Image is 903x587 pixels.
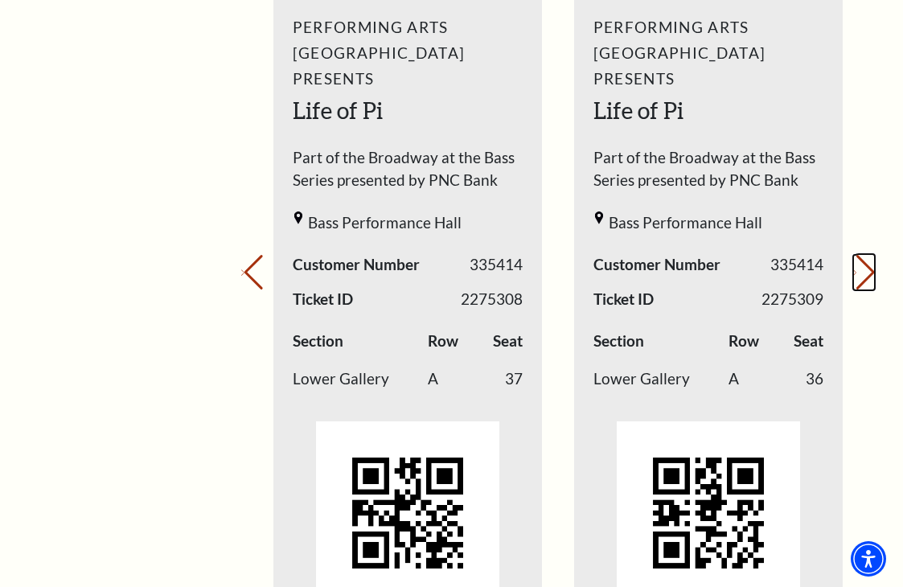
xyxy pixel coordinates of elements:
[770,253,823,277] span: 335414
[593,360,729,399] td: Lower Gallery
[851,541,886,577] div: Accessibility Menu
[493,330,523,353] label: Seat
[293,330,343,353] label: Section
[729,330,759,353] label: Row
[794,330,823,353] label: Seat
[293,253,420,277] span: Customer Number
[609,211,762,235] span: Bass Performance Hall
[593,330,644,353] label: Section
[853,255,875,290] button: Next slide
[241,255,263,290] button: Previous slide
[293,14,523,92] span: Performing Arts [GEOGRAPHIC_DATA] Presents
[293,288,353,311] span: Ticket ID
[293,146,523,200] span: Part of the Broadway at the Bass Series presented by PNC Bank
[761,288,823,311] span: 2275309
[293,95,523,127] h2: Life of Pi
[428,330,458,353] label: Row
[461,288,523,311] span: 2275308
[729,360,782,399] td: A
[782,360,823,399] td: 36
[593,146,824,200] span: Part of the Broadway at the Bass Series presented by PNC Bank
[593,14,824,92] span: Performing Arts [GEOGRAPHIC_DATA] Presents
[308,211,462,235] span: Bass Performance Hall
[593,288,654,311] span: Ticket ID
[593,95,824,127] h2: Life of Pi
[293,360,428,399] td: Lower Gallery
[470,253,523,277] span: 335414
[481,360,523,399] td: 37
[593,253,720,277] span: Customer Number
[428,360,482,399] td: A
